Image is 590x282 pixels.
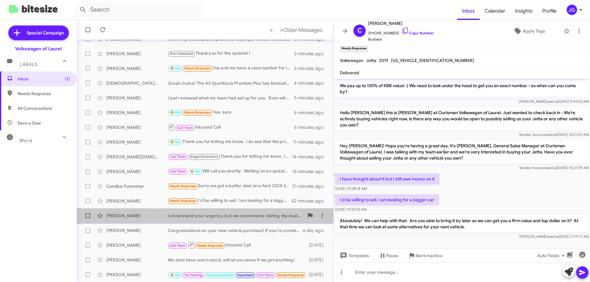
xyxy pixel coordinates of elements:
[197,244,223,248] span: Needs Response
[334,250,374,261] button: Templates
[368,20,434,27] span: [PERSON_NAME]
[339,250,369,261] span: Templates
[170,66,180,70] span: 🔥 Hot
[168,197,292,204] div: I'd be willing to sell. I am looking for a bigger car
[283,27,322,33] span: Older Messages
[374,250,403,261] button: Pause
[537,2,561,20] a: Profile
[168,65,294,72] div: Yes and we have a case number for it. I've expressed it's very dangerous for me to drive my car r...
[293,139,328,145] div: 11 minutes ago
[106,139,168,145] div: [PERSON_NAME]
[368,27,434,36] span: [PHONE_NUMBER]
[519,99,589,104] span: [PERSON_NAME] [DATE] 9:44:53 AM
[510,2,537,20] a: Insights
[170,169,186,173] span: Call Them
[20,138,32,143] span: More
[18,76,70,82] span: Inbox
[306,257,328,263] div: [DATE]
[519,165,589,170] span: Sender Account [DATE] 10:27:39 AM
[168,80,294,86] div: Great choice! The A5 Sportback Premium Plus has fantastic features. When would you like to schedu...
[335,207,367,212] span: [DATE] 10:37:23 AM
[335,194,439,205] p: I'd be willing to sell. I am looking for a bigger car
[519,234,589,239] span: [PERSON_NAME] [DATE] 11:19:11 AM
[303,227,328,234] div: a day ago
[27,30,64,36] span: Special Campaign
[548,234,559,239] span: said at
[106,168,168,175] div: [PERSON_NAME]
[357,26,362,36] span: C
[168,123,294,131] div: Inbound Call
[168,241,306,249] div: Inbound Call
[184,66,210,70] span: Needs Response
[269,26,273,34] span: «
[335,140,589,164] p: Hey [PERSON_NAME]! Hope you're having a great day. It's [PERSON_NAME], General Sales Manager at O...
[106,154,168,160] div: [PERSON_NAME][DEMOGRAPHIC_DATA]
[292,183,328,189] div: 21 minutes ago
[170,140,180,144] span: 🔥 Hot
[106,242,168,248] div: [PERSON_NAME]
[386,250,398,261] span: Pause
[190,155,218,159] span: Bought Elsewhere
[280,26,283,34] span: »
[106,65,168,71] div: [PERSON_NAME]
[168,271,306,278] div: Inbound Call
[170,52,194,56] span: Not-Interested
[340,46,368,52] small: Needs Response
[170,155,186,159] span: Call Them
[294,80,328,86] div: 4 minutes ago
[368,36,434,42] span: Buyback
[294,51,328,57] div: 3 minutes ago
[74,2,203,17] input: Search
[567,5,577,15] div: JG
[106,257,168,263] div: [PERSON_NAME]
[168,168,292,175] div: Will call you shortly. Waiting on an update from Finance.
[168,153,292,160] div: Thank you for letting me know. I did review and it looks like my team provided an aggressive offe...
[537,250,567,261] span: Auto Fields
[106,110,168,116] div: [PERSON_NAME]
[366,58,376,63] span: Jetta
[306,242,328,248] div: [DATE]
[20,62,37,67] span: Labels
[184,110,210,114] span: Needs Response
[170,273,180,277] span: 🔥 Hot
[168,227,303,234] div: Congratulations on your new vehicle purchase! If you're considering selling your previous car, le...
[335,107,589,130] p: Hello [PERSON_NAME] this is [PERSON_NAME] at Ourisman Volkswagen of Laurel. Just wanted to check ...
[266,24,277,36] button: Previous
[498,25,560,37] button: Apply Tags
[106,51,168,57] div: [PERSON_NAME]
[18,120,41,126] span: Save a Deal
[415,250,442,261] span: Mark Inactive
[168,213,304,219] div: I understand your urgency, but we recommend visiting the dealership for the best experience. When...
[106,272,168,278] div: [PERSON_NAME]
[170,110,180,114] span: 🔥 Hot
[106,198,168,204] div: [PERSON_NAME]
[170,244,186,248] span: Call Them
[546,132,557,137] span: said at
[335,215,589,232] p: Absolutely! We can help with that. Are you able to bring it by later so we can get you a firm val...
[168,109,294,116] div: Yea, sure
[15,46,62,52] div: Volkswagen of Laurel
[276,24,326,36] button: Next
[292,198,328,204] div: 42 minutes ago
[170,184,196,188] span: Needs Response
[168,257,306,263] div: We dont have one in stock, will let you know if we get anything!
[294,124,328,130] div: 6 minutes ago
[294,110,328,116] div: 6 minutes ago
[170,199,196,203] span: Needs Response
[292,168,328,175] div: 16 minutes ago
[379,58,388,63] span: 2019
[391,58,474,63] span: [US_VEHICLE_IDENTIFICATION_NUMBER]
[306,272,328,278] div: [DATE]
[8,25,69,40] a: Special Campaign
[266,24,326,36] nav: Page navigation example
[168,138,293,145] div: Thank you for letting me know. I do see that the price dropped to 29500 a few days ago. How close...
[106,124,168,130] div: [PERSON_NAME]
[190,169,200,173] span: 🔥 Hot
[335,173,439,184] p: I have thought about it but I still owe money on it
[546,165,557,170] span: said at
[532,250,572,261] button: Auto Fields
[168,95,294,101] div: I just reviewed what my team had set up for you. Even with the 3500 down rolling in your MD taxes...
[18,91,70,97] span: Needs Response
